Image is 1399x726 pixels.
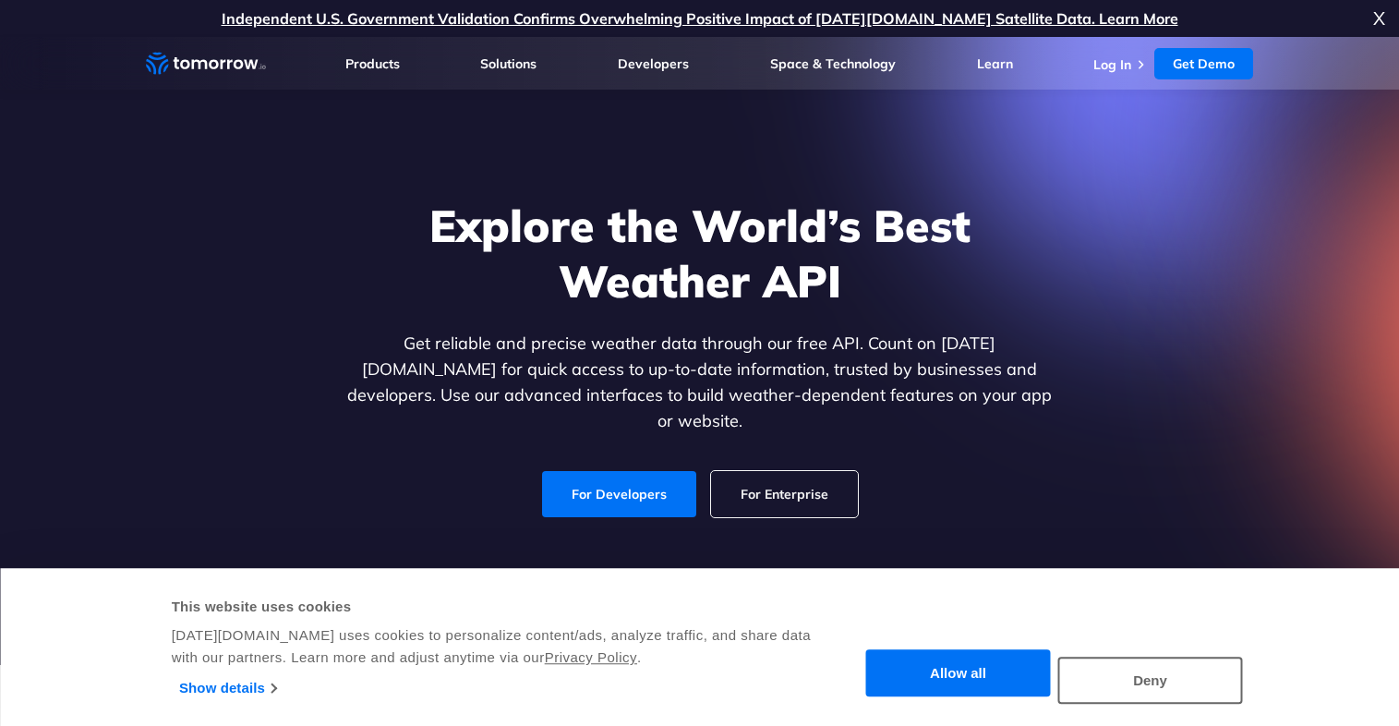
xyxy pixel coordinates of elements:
h1: Explore the World’s Best Weather API [344,198,1056,309]
p: Get reliable and precise weather data through our free API. Count on [DATE][DOMAIN_NAME] for quic... [344,331,1056,434]
div: [DATE][DOMAIN_NAME] uses cookies to personalize content/ads, analyze traffic, and share data with... [172,624,814,669]
a: Show details [179,674,276,702]
a: Home link [146,50,266,78]
a: Log In [1093,56,1131,73]
a: Space & Technology [770,55,896,72]
button: Allow all [866,650,1051,697]
a: Solutions [480,55,537,72]
a: For Developers [542,471,696,517]
a: For Enterprise [711,471,858,517]
a: Developers [618,55,689,72]
a: Learn [977,55,1013,72]
a: Products [345,55,400,72]
button: Deny [1058,657,1243,704]
a: Independent U.S. Government Validation Confirms Overwhelming Positive Impact of [DATE][DOMAIN_NAM... [222,9,1178,28]
a: Privacy Policy [545,649,637,665]
div: This website uses cookies [172,596,814,618]
a: Get Demo [1154,48,1253,79]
